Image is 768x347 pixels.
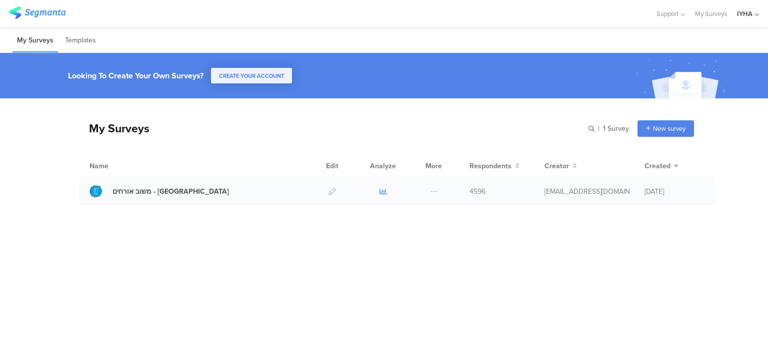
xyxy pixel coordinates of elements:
span: Respondents [469,161,511,171]
button: Creator [544,161,577,171]
span: Support [656,9,678,18]
a: משוב אורחים - [GEOGRAPHIC_DATA] [89,185,229,198]
img: create_account_image.svg [632,56,735,101]
span: 1 Survey [603,123,629,134]
span: New survey [653,124,685,133]
span: Created [644,161,670,171]
div: My Surveys [79,120,149,137]
div: Edit [321,153,343,178]
div: IYHA [737,9,752,18]
div: משוב אורחים - בית שאן [112,186,229,197]
div: Looking To Create Your Own Surveys? [68,70,203,81]
div: Name [89,161,149,171]
div: More [423,153,444,178]
li: Templates [60,29,100,52]
button: Respondents [469,161,519,171]
button: CREATE YOUR ACCOUNT [211,68,292,83]
span: CREATE YOUR ACCOUNT [219,72,284,80]
img: segmanta logo [9,6,65,19]
div: Analyze [368,153,398,178]
span: Creator [544,161,569,171]
span: | [596,123,601,134]
span: 4596 [469,186,485,197]
div: [DATE] [644,186,704,197]
button: Created [644,161,678,171]
div: ofir@iyha.org.il [544,186,629,197]
li: My Surveys [12,29,58,52]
